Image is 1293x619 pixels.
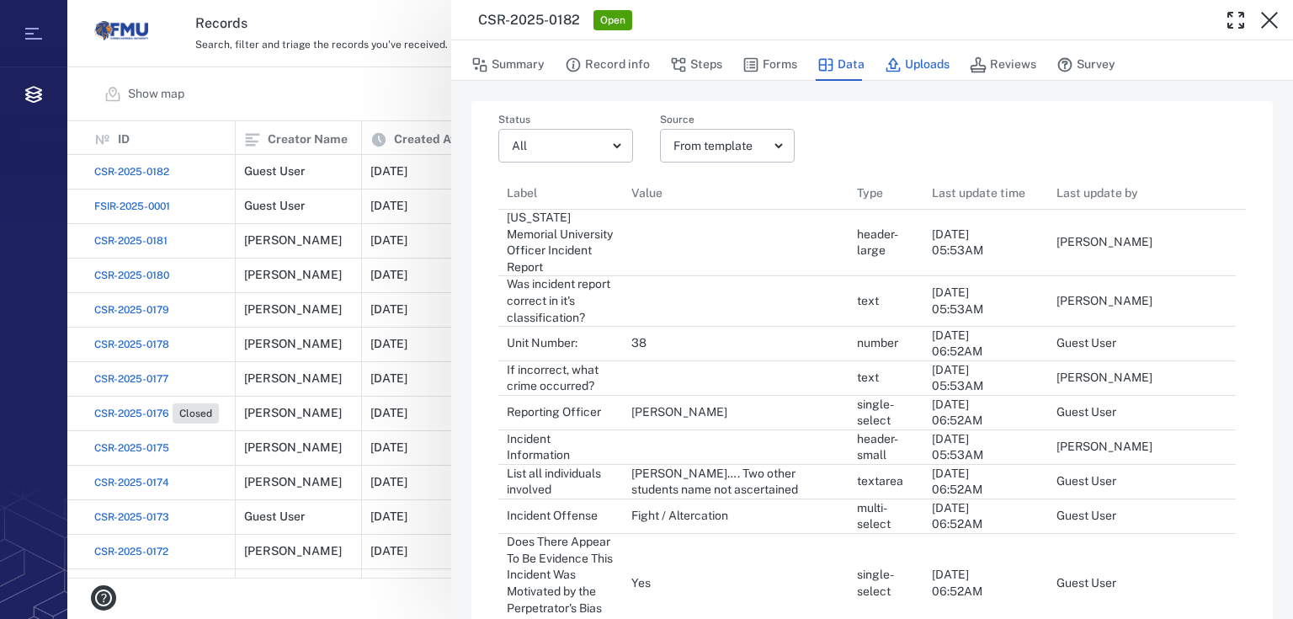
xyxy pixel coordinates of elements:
div: Guest User [1056,575,1116,592]
div: Last update by [1056,169,1138,216]
div: Unit Number: [507,335,577,352]
h3: CSR-2025-0182 [478,10,580,30]
div: Last update by [1048,169,1173,216]
div: number [857,335,898,352]
div: [DATE] 06:52AM [932,500,982,533]
button: Steps [670,49,722,81]
div: single-select [857,567,915,600]
div: [PERSON_NAME]…. Two other students name not ascertained [631,466,839,499]
div: 38 [631,335,646,352]
label: Status [498,115,633,129]
div: Last update time [923,169,1048,216]
button: Forms [742,49,797,81]
div: [DATE] 06:52AM [932,328,982,360]
div: [DATE] 05:53AM [932,285,983,318]
div: text [857,293,879,310]
div: Label [498,169,623,216]
div: single-select [857,397,915,430]
div: header-small [857,431,915,464]
div: [DATE] 05:53AM [932,431,983,464]
div: Type [849,169,923,216]
div: header-large [857,227,915,259]
div: [PERSON_NAME] [631,404,727,421]
button: Uploads [885,49,950,81]
div: [PERSON_NAME] [1056,293,1152,310]
span: Open [597,13,629,28]
div: [DATE] 06:52AM [932,466,982,499]
button: Data [817,49,865,81]
div: Reporting Officer [507,404,601,421]
button: Summary [471,49,545,81]
div: [DATE] 05:53AM [932,362,983,395]
label: Source [660,115,795,129]
div: Type [857,169,883,216]
div: [PERSON_NAME] [1056,439,1152,456]
div: [US_STATE] Memorial University Officer Incident Report [507,210,615,275]
div: Fight / Altercation [631,508,728,525]
div: Incident Offense [507,508,598,525]
div: [PERSON_NAME] [1056,234,1152,251]
div: text [857,370,879,387]
div: Guest User [1056,473,1116,490]
div: Guest User [1056,404,1116,421]
button: Toggle Fullscreen [1219,3,1253,37]
div: Value [631,169,662,216]
div: Was incident report correct in it's classification? [507,276,615,326]
span: Help [38,12,72,27]
div: multi-select [857,500,915,533]
div: If incorrect, what crime occurred? [507,362,615,395]
div: Yes [631,575,651,592]
div: All [512,136,606,156]
div: [DATE] 06:52AM [932,397,982,430]
div: textarea [857,473,903,490]
div: [DATE] 06:52AM [932,567,982,600]
div: Guest User [1056,335,1116,352]
div: Guest User [1056,508,1116,525]
div: [DATE] 05:53AM [932,227,983,259]
button: Survey [1056,49,1115,81]
div: List all individuals involved [507,466,615,499]
div: Label [507,169,537,216]
div: Value [623,169,848,216]
button: Record info [565,49,650,81]
div: [PERSON_NAME] [1056,370,1152,387]
button: Close [1253,3,1286,37]
div: Last update time [932,169,1025,216]
div: From template [673,136,768,156]
button: Reviews [970,49,1036,81]
div: Incident Information [507,431,615,464]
